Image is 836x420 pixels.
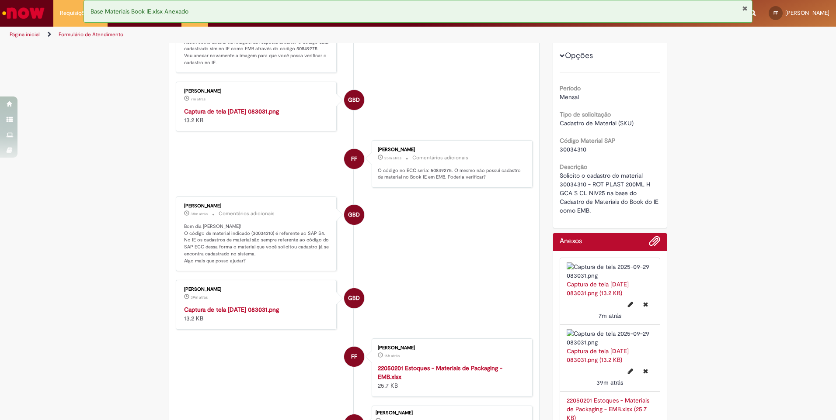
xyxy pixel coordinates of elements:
[384,353,400,358] time: 28/09/2025 17:11:12
[348,90,360,110] span: GBD
[560,172,660,214] span: Solicito o cadastro do material 30034310 - ROT PLAST 200ML H GCA S CL NIV25 na base do Cadastro d...
[351,148,357,169] span: FF
[560,84,581,92] b: Período
[191,211,208,217] time: 29/09/2025 08:32:22
[344,149,364,169] div: Francisco Marcelino Mendes Filho
[219,210,275,217] small: Comentários adicionais
[344,205,364,225] div: Giovana Branco De Souza
[184,32,330,66] p: Bom dia! Assim como anexei na imagem da resposta anterior o código está cadastrado sim no IE como...
[348,204,360,225] span: GBD
[567,347,629,364] a: Captura de tela [DATE] 083031.png (13.2 KB)
[773,10,778,16] span: FF
[567,280,629,297] a: Captura de tela [DATE] 083031.png (13.2 KB)
[7,27,551,43] ul: Trilhas de página
[348,288,360,309] span: GBD
[191,295,208,300] span: 39m atrás
[560,119,634,127] span: Cadastro de Material (SKU)
[184,89,330,94] div: [PERSON_NAME]
[184,305,330,323] div: 13.2 KB
[623,297,638,311] button: Editar nome de arquivo Captura de tela 2025-09-29 083031.png
[1,4,46,22] img: ServiceNow
[649,235,660,251] button: Adicionar anexos
[412,154,468,162] small: Comentários adicionais
[638,364,653,378] button: Excluir Captura de tela 2025-09-29 083031.png
[376,410,528,416] div: [PERSON_NAME]
[560,145,586,153] span: 30034310
[599,312,621,320] span: 7m atrás
[742,5,748,12] button: Fechar Notificação
[184,306,279,313] a: Captura de tela [DATE] 083031.png
[351,346,357,367] span: FF
[378,167,523,181] p: O código no ECC seria: 50849275. O mesmo não possui cadastro de material no Book IE em EMB. Poder...
[184,203,330,209] div: [PERSON_NAME]
[596,379,623,386] time: 29/09/2025 08:31:09
[344,288,364,308] div: Giovana Branco De Souza
[184,107,279,115] a: Captura de tela [DATE] 083031.png
[191,211,208,217] span: 38m atrás
[567,262,654,280] img: Captura de tela 2025-09-29 083031.png
[560,110,611,118] b: Tipo de solicitação
[191,96,206,102] span: 7m atrás
[60,9,91,17] span: Requisições
[344,90,364,110] div: Giovana Branco De Souza
[91,7,188,15] span: Base Materiais Book IE.xlsx Anexado
[184,107,330,124] div: 13.2 KB
[184,223,330,264] p: Bom dia [PERSON_NAME]! O código de material indicado (30034310) é referente ao SAP S4. No IE os c...
[191,295,208,300] time: 29/09/2025 08:31:09
[785,9,829,17] span: [PERSON_NAME]
[560,93,579,101] span: Mensal
[560,163,587,171] b: Descrição
[638,297,653,311] button: Excluir Captura de tela 2025-09-29 083031.png
[184,287,330,292] div: [PERSON_NAME]
[378,345,523,351] div: [PERSON_NAME]
[384,353,400,358] span: 16h atrás
[623,364,638,378] button: Editar nome de arquivo Captura de tela 2025-09-29 083031.png
[560,137,616,145] b: Código Material SAP
[378,147,523,152] div: [PERSON_NAME]
[567,329,654,347] img: Captura de tela 2025-09-29 083031.png
[596,379,623,386] span: 39m atrás
[560,238,582,245] h2: Anexos
[378,364,502,381] a: 22050201 Estoques - Materiais de Packaging - EMB.xlsx
[59,31,123,38] a: Formulário de Atendimento
[378,364,523,390] div: 25.7 KB
[384,155,401,161] time: 29/09/2025 08:45:36
[10,31,40,38] a: Página inicial
[344,347,364,367] div: Francisco Marcelino Mendes Filho
[191,96,206,102] time: 29/09/2025 09:03:39
[384,155,401,161] span: 25m atrás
